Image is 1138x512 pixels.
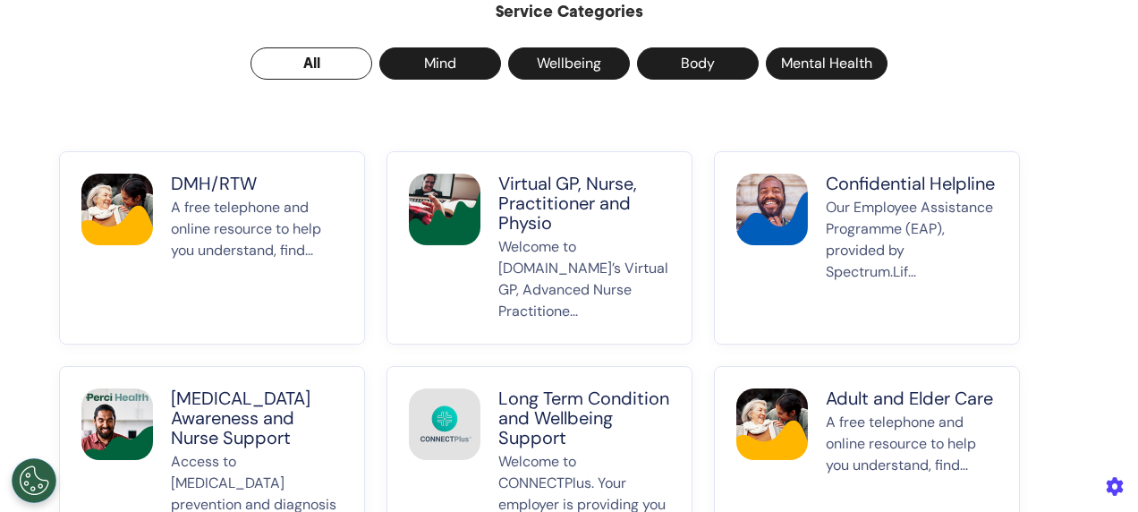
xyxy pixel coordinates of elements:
p: Adult and Elder Care [826,388,998,408]
p: Our Employee Assistance Programme (EAP), provided by Spectrum.Lif... [826,197,998,322]
img: DMH/RTW [81,174,153,245]
img: Virtual GP, Nurse, Practitioner and Physio [409,174,480,245]
p: Long Term Condition and Wellbeing Support [498,388,670,448]
button: Mental Health [766,47,887,80]
p: DMH/RTW [171,174,343,193]
button: DMH/RTWDMH/RTWA free telephone and online resource to help you understand, find... [59,151,365,345]
h2: Service Categories [59,3,1079,22]
button: Wellbeing [508,47,630,80]
button: All [251,47,372,80]
button: Body [637,47,759,80]
button: Confidential HelplineConfidential HelplineOur Employee Assistance Programme (EAP), provided by Sp... [714,151,1020,345]
p: Welcome to [DOMAIN_NAME]’s Virtual GP, Advanced Nurse Practitione... [498,236,670,322]
button: Open Preferences [12,458,56,503]
p: A free telephone and online resource to help you understand, find... [171,197,343,322]
img: Cancer Awareness and Nurse Support [81,388,153,460]
img: Confidential Helpline [736,174,808,245]
button: Virtual GP, Nurse, Practitioner and PhysioVirtual GP, Nurse, Practitioner and PhysioWelcome to [D... [386,151,692,345]
img: Adult and Elder Care [736,388,808,460]
p: [MEDICAL_DATA] Awareness and Nurse Support [171,388,343,448]
p: Virtual GP, Nurse, Practitioner and Physio [498,174,670,233]
p: Confidential Helpline [826,174,998,193]
button: Mind [379,47,501,80]
img: Long Term Condition and Wellbeing Support [409,388,480,460]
